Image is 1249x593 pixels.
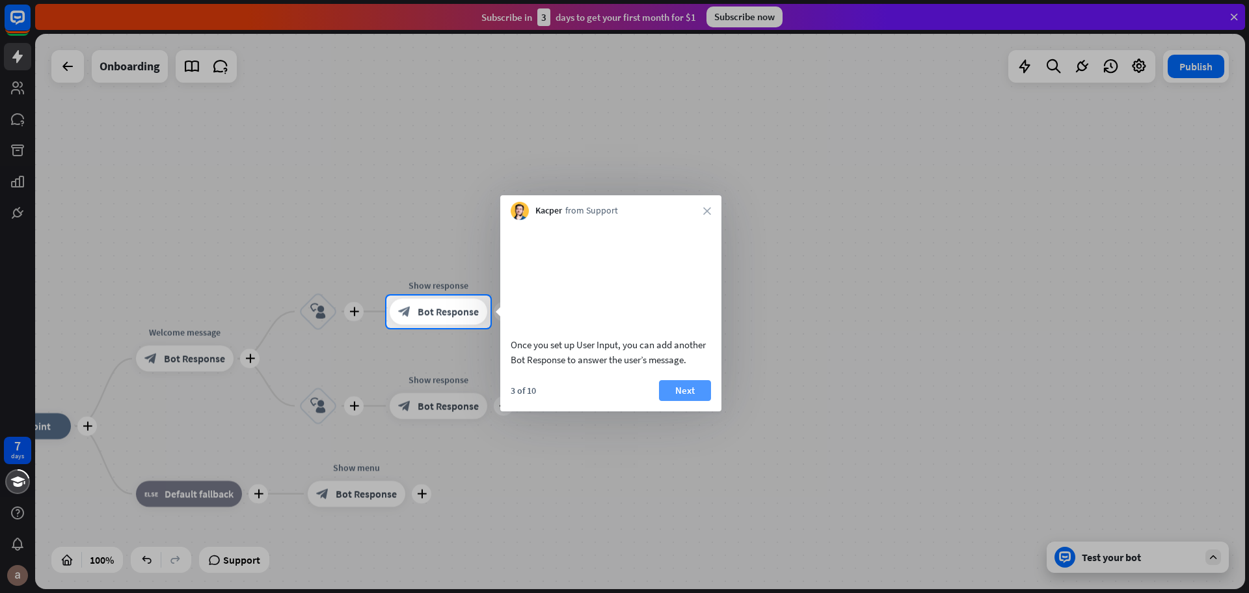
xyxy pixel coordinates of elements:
div: 3 of 10 [511,385,536,396]
span: Bot Response [418,305,479,318]
button: Next [659,380,711,401]
button: Open LiveChat chat widget [10,5,49,44]
i: close [703,207,711,215]
span: from Support [565,204,618,217]
div: Once you set up User Input, you can add another Bot Response to answer the user’s message. [511,337,711,367]
span: Kacper [535,204,562,217]
i: block_bot_response [398,305,411,318]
